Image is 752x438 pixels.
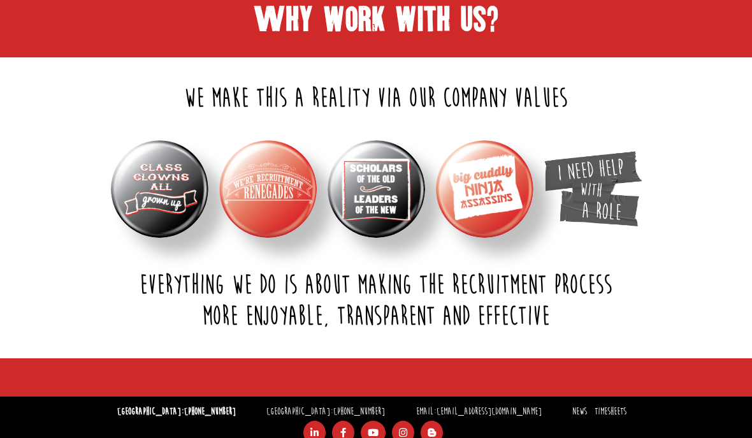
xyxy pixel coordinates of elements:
a: Timesheets [595,405,626,418]
a: [EMAIL_ADDRESS][DOMAIN_NAME] [437,405,542,418]
strong: [GEOGRAPHIC_DATA]: [117,405,236,418]
li: Email: [413,403,545,421]
h2: Everything we do is about making the recruitment process more enjoyable, transparent and effective [108,270,644,333]
a: [PHONE_NUMBER] [184,405,236,418]
img: Scholars-of-the-old-badge.png [328,140,425,238]
li: [GEOGRAPHIC_DATA]: [263,403,388,421]
img: Cuddly-Ninja-badge.png [436,140,533,238]
img: Class-Clowns-badge.png [111,140,208,238]
img: I Need Help with a role [544,151,642,226]
a: News [572,405,587,418]
h2: We make this a reality via our company values [108,83,644,115]
a: [PHONE_NUMBER] [333,405,385,418]
img: Recruitment-Renegades-badge.png [219,140,317,238]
